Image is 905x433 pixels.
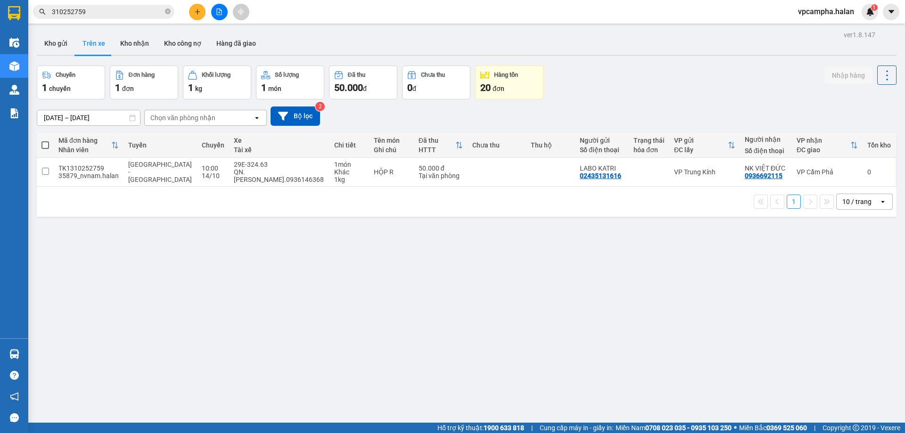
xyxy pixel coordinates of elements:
[540,423,613,433] span: Cung cấp máy in - giấy in:
[194,8,201,15] span: plus
[334,141,364,149] div: Chi tiết
[669,133,740,158] th: Toggle SortBy
[419,172,463,180] div: Tại văn phòng
[734,426,737,430] span: ⚪️
[150,113,215,123] div: Chọn văn phòng nhận
[334,168,364,176] div: Khác
[745,164,787,172] div: NK VIỆT ĐỨC
[348,72,365,78] div: Đã thu
[156,32,209,55] button: Kho công nợ
[54,133,123,158] th: Toggle SortBy
[165,8,171,16] span: close-circle
[787,195,801,209] button: 1
[49,85,71,92] span: chuyến
[853,425,859,431] span: copyright
[128,141,192,149] div: Tuyến
[475,65,543,99] button: Hàng tồn20đơn
[797,137,850,144] div: VP nhận
[58,146,111,154] div: Nhân viên
[268,85,281,92] span: món
[374,168,409,176] div: HỘP R
[363,85,367,92] span: đ
[842,197,872,206] div: 10 / trang
[42,82,47,93] span: 1
[745,136,787,143] div: Người nhận
[745,147,787,155] div: Số điện thoại
[75,32,113,55] button: Trên xe
[414,133,468,158] th: Toggle SortBy
[113,32,156,55] button: Kho nhận
[887,8,896,16] span: caret-down
[129,72,155,78] div: Đơn hàng
[419,164,463,172] div: 50.000 đ
[824,67,872,84] button: Nhập hàng
[9,85,19,95] img: warehouse-icon
[493,85,504,92] span: đơn
[374,146,409,154] div: Ghi chú
[9,108,19,118] img: solution-icon
[745,172,782,180] div: 0936692115
[115,82,120,93] span: 1
[10,413,19,422] span: message
[202,72,230,78] div: Khối lượng
[633,146,665,154] div: hóa đơn
[9,38,19,48] img: warehouse-icon
[189,4,206,20] button: plus
[871,4,878,11] sup: 1
[195,85,202,92] span: kg
[616,423,732,433] span: Miền Nam
[790,6,862,17] span: vpcampha.halan
[275,72,299,78] div: Số lượng
[844,30,875,40] div: ver 1.8.147
[580,146,624,154] div: Số điện thoại
[37,110,140,125] input: Select a date range.
[39,8,46,15] span: search
[334,161,364,168] div: 1 món
[202,164,224,172] div: 10:00
[256,65,324,99] button: Số lượng1món
[253,114,261,122] svg: open
[421,72,445,78] div: Chưa thu
[202,172,224,180] div: 14/10
[128,161,192,183] span: [GEOGRAPHIC_DATA] - [GEOGRAPHIC_DATA]
[866,8,874,16] img: icon-new-feature
[188,82,193,93] span: 1
[480,82,491,93] span: 20
[437,423,524,433] span: Hỗ trợ kỹ thuật:
[872,4,876,11] span: 1
[183,65,251,99] button: Khối lượng1kg
[739,423,807,433] span: Miền Bắc
[402,65,470,99] button: Chưa thu0đ
[792,133,863,158] th: Toggle SortBy
[531,423,533,433] span: |
[329,65,397,99] button: Đã thu50.000đ
[58,172,119,180] div: 35879_nvnam.halan
[234,137,325,144] div: Xe
[472,141,521,149] div: Chưa thu
[37,32,75,55] button: Kho gửi
[797,168,858,176] div: VP Cẩm Phả
[52,7,163,17] input: Tìm tên, số ĐT hoặc mã đơn
[56,72,75,78] div: Chuyến
[9,349,19,359] img: warehouse-icon
[233,4,249,20] button: aim
[484,424,524,432] strong: 1900 633 818
[315,102,325,111] sup: 2
[110,65,178,99] button: Đơn hàng1đơn
[814,423,815,433] span: |
[407,82,412,93] span: 0
[209,32,263,55] button: Hàng đã giao
[879,198,887,205] svg: open
[580,164,624,172] div: LABO KATRI
[334,176,364,183] div: 1 kg
[234,168,325,183] div: QN.[PERSON_NAME].0936146368
[211,4,228,20] button: file-add
[10,392,19,401] span: notification
[531,141,570,149] div: Thu hộ
[580,137,624,144] div: Người gửi
[867,168,891,176] div: 0
[122,85,134,92] span: đơn
[334,82,363,93] span: 50.000
[645,424,732,432] strong: 0708 023 035 - 0935 103 250
[234,146,325,154] div: Tài xế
